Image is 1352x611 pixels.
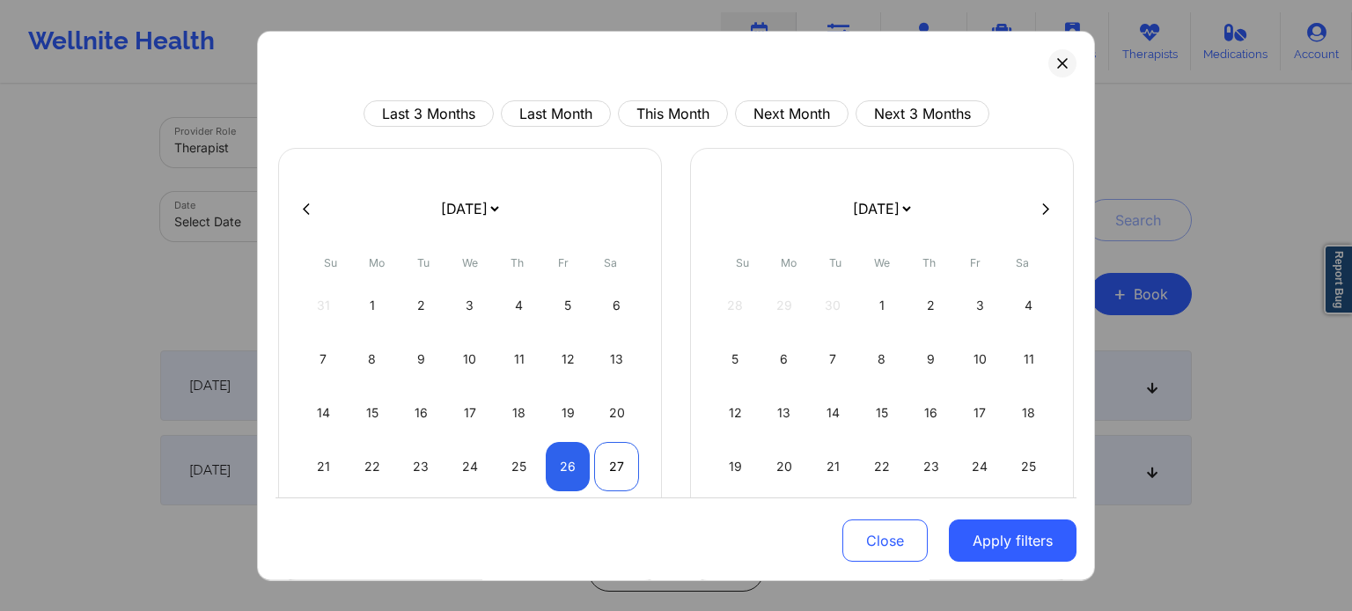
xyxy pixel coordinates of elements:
[1016,256,1029,269] abbr: Saturday
[399,388,444,438] div: Tue Sep 16 2025
[448,388,493,438] div: Wed Sep 17 2025
[736,256,749,269] abbr: Sunday
[399,496,444,545] div: Tue Sep 30 2025
[735,100,849,127] button: Next Month
[811,496,856,545] div: Tue Oct 28 2025
[594,442,639,491] div: Sat Sep 27 2025
[874,256,890,269] abbr: Wednesday
[546,335,591,384] div: Fri Sep 12 2025
[496,388,541,438] div: Thu Sep 18 2025
[399,281,444,330] div: Tue Sep 02 2025
[762,388,807,438] div: Mon Oct 13 2025
[1006,335,1051,384] div: Sat Oct 11 2025
[842,519,928,562] button: Close
[594,388,639,438] div: Sat Sep 20 2025
[781,256,797,269] abbr: Monday
[908,496,953,545] div: Thu Oct 30 2025
[594,281,639,330] div: Sat Sep 06 2025
[762,335,807,384] div: Mon Oct 06 2025
[496,281,541,330] div: Thu Sep 04 2025
[417,256,430,269] abbr: Tuesday
[811,442,856,491] div: Tue Oct 21 2025
[762,442,807,491] div: Mon Oct 20 2025
[1006,388,1051,438] div: Sat Oct 18 2025
[958,388,1003,438] div: Fri Oct 17 2025
[369,256,385,269] abbr: Monday
[1006,281,1051,330] div: Sat Oct 04 2025
[350,496,395,545] div: Mon Sep 29 2025
[1006,442,1051,491] div: Sat Oct 25 2025
[301,496,346,545] div: Sun Sep 28 2025
[399,442,444,491] div: Tue Sep 23 2025
[604,256,617,269] abbr: Saturday
[713,388,758,438] div: Sun Oct 12 2025
[860,281,905,330] div: Wed Oct 01 2025
[618,100,728,127] button: This Month
[811,388,856,438] div: Tue Oct 14 2025
[908,281,953,330] div: Thu Oct 02 2025
[399,335,444,384] div: Tue Sep 09 2025
[301,335,346,384] div: Sun Sep 07 2025
[908,442,953,491] div: Thu Oct 23 2025
[448,335,493,384] div: Wed Sep 10 2025
[594,335,639,384] div: Sat Sep 13 2025
[350,388,395,438] div: Mon Sep 15 2025
[350,442,395,491] div: Mon Sep 22 2025
[546,281,591,330] div: Fri Sep 05 2025
[713,335,758,384] div: Sun Oct 05 2025
[860,496,905,545] div: Wed Oct 29 2025
[860,335,905,384] div: Wed Oct 08 2025
[713,442,758,491] div: Sun Oct 19 2025
[958,335,1003,384] div: Fri Oct 10 2025
[501,100,611,127] button: Last Month
[958,442,1003,491] div: Fri Oct 24 2025
[949,519,1076,562] button: Apply filters
[856,100,989,127] button: Next 3 Months
[829,256,841,269] abbr: Tuesday
[496,335,541,384] div: Thu Sep 11 2025
[958,281,1003,330] div: Fri Oct 03 2025
[558,256,569,269] abbr: Friday
[324,256,337,269] abbr: Sunday
[958,496,1003,545] div: Fri Oct 31 2025
[448,442,493,491] div: Wed Sep 24 2025
[860,388,905,438] div: Wed Oct 15 2025
[350,281,395,330] div: Mon Sep 01 2025
[462,256,478,269] abbr: Wednesday
[860,442,905,491] div: Wed Oct 22 2025
[301,442,346,491] div: Sun Sep 21 2025
[762,496,807,545] div: Mon Oct 27 2025
[511,256,524,269] abbr: Thursday
[970,256,981,269] abbr: Friday
[301,388,346,438] div: Sun Sep 14 2025
[364,100,494,127] button: Last 3 Months
[448,281,493,330] div: Wed Sep 03 2025
[350,335,395,384] div: Mon Sep 08 2025
[811,335,856,384] div: Tue Oct 07 2025
[546,388,591,438] div: Fri Sep 19 2025
[922,256,936,269] abbr: Thursday
[546,442,591,491] div: Fri Sep 26 2025
[496,442,541,491] div: Thu Sep 25 2025
[908,335,953,384] div: Thu Oct 09 2025
[908,388,953,438] div: Thu Oct 16 2025
[713,496,758,545] div: Sun Oct 26 2025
